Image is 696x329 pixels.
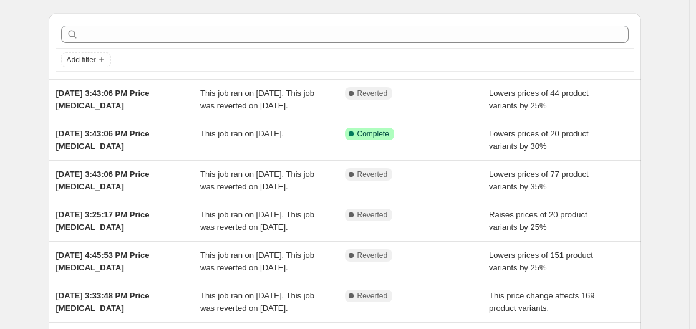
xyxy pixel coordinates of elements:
span: Complete [357,129,389,139]
button: Add filter [61,52,111,67]
span: Lowers prices of 151 product variants by 25% [489,250,593,272]
span: Lowers prices of 77 product variants by 35% [489,169,589,191]
span: [DATE] 3:33:48 PM Price [MEDICAL_DATA] [56,291,150,313]
span: This job ran on [DATE]. This job was reverted on [DATE]. [200,210,314,232]
span: Add filter [67,55,96,65]
span: This job ran on [DATE]. This job was reverted on [DATE]. [200,291,314,313]
span: [DATE] 3:25:17 PM Price [MEDICAL_DATA] [56,210,150,232]
span: Reverted [357,250,388,260]
span: Lowers prices of 20 product variants by 30% [489,129,589,151]
span: Reverted [357,210,388,220]
span: This job ran on [DATE]. This job was reverted on [DATE]. [200,88,314,110]
span: Reverted [357,88,388,98]
span: [DATE] 4:45:53 PM Price [MEDICAL_DATA] [56,250,150,272]
span: [DATE] 3:43:06 PM Price [MEDICAL_DATA] [56,88,150,110]
span: [DATE] 3:43:06 PM Price [MEDICAL_DATA] [56,169,150,191]
span: This price change affects 169 product variants. [489,291,595,313]
span: Lowers prices of 44 product variants by 25% [489,88,589,110]
span: Raises prices of 20 product variants by 25% [489,210,587,232]
span: This job ran on [DATE]. [200,129,284,138]
span: This job ran on [DATE]. This job was reverted on [DATE]. [200,169,314,191]
span: Reverted [357,169,388,179]
span: [DATE] 3:43:06 PM Price [MEDICAL_DATA] [56,129,150,151]
span: This job ran on [DATE]. This job was reverted on [DATE]. [200,250,314,272]
span: Reverted [357,291,388,301]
